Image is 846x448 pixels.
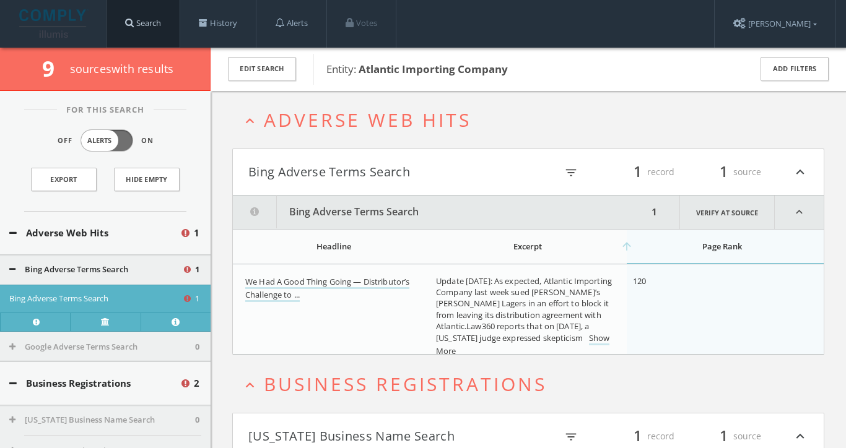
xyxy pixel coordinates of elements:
button: expand_lessAdverse Web Hits [242,110,824,130]
button: Bing Adverse Terms Search [9,293,182,305]
span: 1 [714,425,733,447]
div: record [600,162,674,183]
span: Entity: [326,62,508,76]
span: 1 [714,161,733,183]
span: 1 [628,161,647,183]
button: [US_STATE] Business Name Search [248,426,528,447]
span: 1 [195,293,199,305]
b: Atlantic Importing Company [359,62,508,76]
button: Business Registrations [9,376,180,390]
span: 1 [194,226,199,240]
i: expand_less [792,426,808,447]
div: 1 [648,196,661,229]
i: filter_list [564,430,578,444]
span: For This Search [57,104,154,116]
a: Export [31,168,97,191]
span: 120 [633,275,646,286]
div: Excerpt [436,241,619,252]
div: Page Rank [633,241,811,252]
div: Headline [245,241,422,252]
span: 0 [195,414,199,426]
i: expand_less [775,196,824,229]
span: 9 [42,54,65,83]
button: Bing Adverse Terms Search [9,264,182,276]
span: Update [DATE]: As expected, Atlantic Importing Company last week sued [PERSON_NAME]’s [PERSON_NAM... [436,275,612,343]
i: expand_less [242,377,258,394]
button: expand_lessBusiness Registrations [242,374,824,394]
div: source [687,426,761,447]
div: grid [233,264,824,354]
button: Bing Adverse Terms Search [248,162,528,183]
span: 0 [195,341,199,353]
a: Verify at source [70,312,140,331]
button: Adverse Web Hits [9,226,180,240]
span: On [141,136,154,146]
button: Edit Search [228,57,296,81]
button: Hide Empty [114,168,180,191]
i: expand_less [242,113,258,129]
i: arrow_upward [621,240,633,252]
a: Show More [436,332,609,358]
div: record [600,426,674,447]
a: We Had A Good Thing Going — Distributor’s Challenge to ... [245,276,409,302]
span: source s with results [70,61,174,76]
button: Bing Adverse Terms Search [233,196,648,229]
div: source [687,162,761,183]
span: 1 [195,264,199,276]
button: [US_STATE] Business Name Search [9,414,195,426]
span: Adverse Web Hits [264,107,471,132]
span: Business Registrations [264,371,547,397]
span: 1 [628,425,647,447]
i: filter_list [564,166,578,179]
span: Off [58,136,72,146]
button: Google Adverse Terms Search [9,341,195,353]
button: Add Filters [761,57,829,81]
i: expand_less [792,162,808,183]
a: Verify at source [679,196,775,229]
img: illumis [19,9,89,38]
span: 2 [194,376,199,390]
